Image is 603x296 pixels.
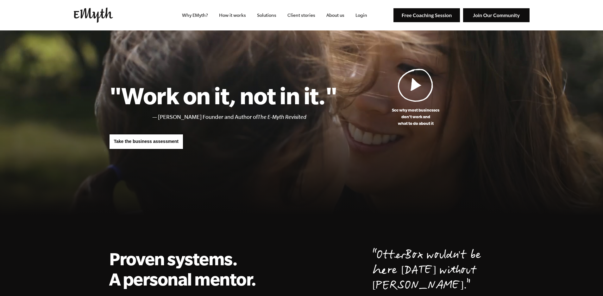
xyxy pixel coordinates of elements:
img: Play Video [398,68,433,102]
i: The E-Myth Revisited [258,114,306,120]
img: EMyth [74,8,113,23]
iframe: Chat Widget [571,266,603,296]
p: See why most businesses don't work and what to do about it [337,107,494,127]
span: Take the business assessment [114,139,179,144]
p: OtterBox wouldn't be here [DATE] without [PERSON_NAME]. [373,248,494,294]
a: See why most businessesdon't work andwhat to do about it [337,68,494,127]
img: Free Coaching Session [393,8,460,23]
h1: "Work on it, not in it." [109,81,337,109]
img: Join Our Community [463,8,530,23]
a: Take the business assessment [109,134,183,149]
li: [PERSON_NAME] Founder and Author of [158,113,337,122]
h2: Proven systems. A personal mentor. [109,248,264,289]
